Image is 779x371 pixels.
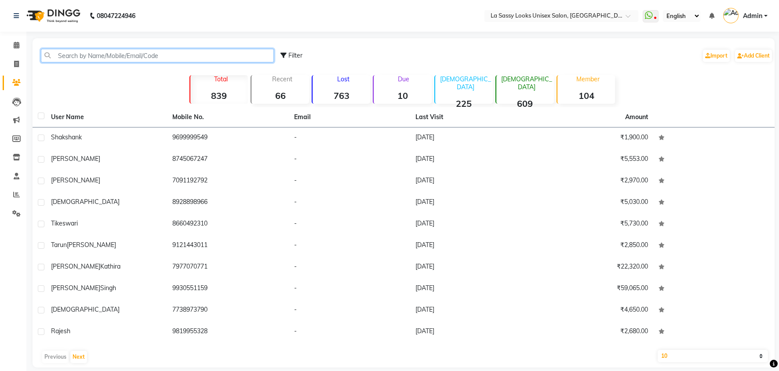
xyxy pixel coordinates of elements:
[167,300,288,321] td: 7738973790
[743,11,762,21] span: Admin
[51,176,100,184] span: [PERSON_NAME]
[410,214,531,235] td: [DATE]
[735,50,772,62] a: Add Client
[289,192,410,214] td: -
[531,214,653,235] td: ₹5,730.00
[289,149,410,171] td: -
[51,133,82,141] span: shakshank
[167,107,288,127] th: Mobile No.
[251,90,309,101] strong: 66
[51,306,120,313] span: [DEMOGRAPHIC_DATA]
[531,278,653,300] td: ₹59,065.00
[289,321,410,343] td: -
[167,278,288,300] td: 9930551159
[620,107,653,127] th: Amount
[410,127,531,149] td: [DATE]
[410,149,531,171] td: [DATE]
[313,90,370,101] strong: 763
[531,149,653,171] td: ₹5,553.00
[46,107,167,127] th: User Name
[51,155,100,163] span: [PERSON_NAME]
[67,241,116,249] span: [PERSON_NAME]
[167,257,288,278] td: 7977070771
[100,284,116,292] span: singh
[288,51,302,59] span: Filter
[410,278,531,300] td: [DATE]
[70,351,87,363] button: Next
[531,300,653,321] td: ₹4,650.00
[190,90,248,101] strong: 839
[531,171,653,192] td: ₹2,970.00
[435,98,493,109] strong: 225
[557,90,615,101] strong: 104
[410,300,531,321] td: [DATE]
[531,192,653,214] td: ₹5,030.00
[531,257,653,278] td: ₹22,320.00
[561,75,615,83] p: Member
[374,90,431,101] strong: 10
[194,75,248,83] p: Total
[289,300,410,321] td: -
[289,235,410,257] td: -
[289,127,410,149] td: -
[167,171,288,192] td: 7091192792
[51,219,78,227] span: tikeswari
[167,192,288,214] td: 8928898966
[289,107,410,127] th: Email
[97,4,135,28] b: 08047224946
[289,257,410,278] td: -
[51,284,100,292] span: [PERSON_NAME]
[439,75,493,91] p: [DEMOGRAPHIC_DATA]
[255,75,309,83] p: Recent
[51,327,70,335] span: rajesh
[41,49,274,62] input: Search by Name/Mobile/Email/Code
[500,75,554,91] p: [DEMOGRAPHIC_DATA]
[167,127,288,149] td: 9699999549
[167,149,288,171] td: 8745067247
[410,257,531,278] td: [DATE]
[51,262,100,270] span: [PERSON_NAME]
[410,171,531,192] td: [DATE]
[289,278,410,300] td: -
[410,107,531,127] th: Last Visit
[51,198,120,206] span: [DEMOGRAPHIC_DATA]
[723,8,739,23] img: Admin
[167,214,288,235] td: 8660492310
[410,321,531,343] td: [DATE]
[289,171,410,192] td: -
[410,192,531,214] td: [DATE]
[100,262,120,270] span: kathira
[496,98,554,109] strong: 609
[410,235,531,257] td: [DATE]
[167,235,288,257] td: 9121443011
[531,127,653,149] td: ₹1,900.00
[703,50,730,62] a: Import
[531,321,653,343] td: ₹2,680.00
[375,75,431,83] p: Due
[316,75,370,83] p: Lost
[289,214,410,235] td: -
[22,4,83,28] img: logo
[167,321,288,343] td: 9819955328
[531,235,653,257] td: ₹2,850.00
[51,241,67,249] span: tarun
